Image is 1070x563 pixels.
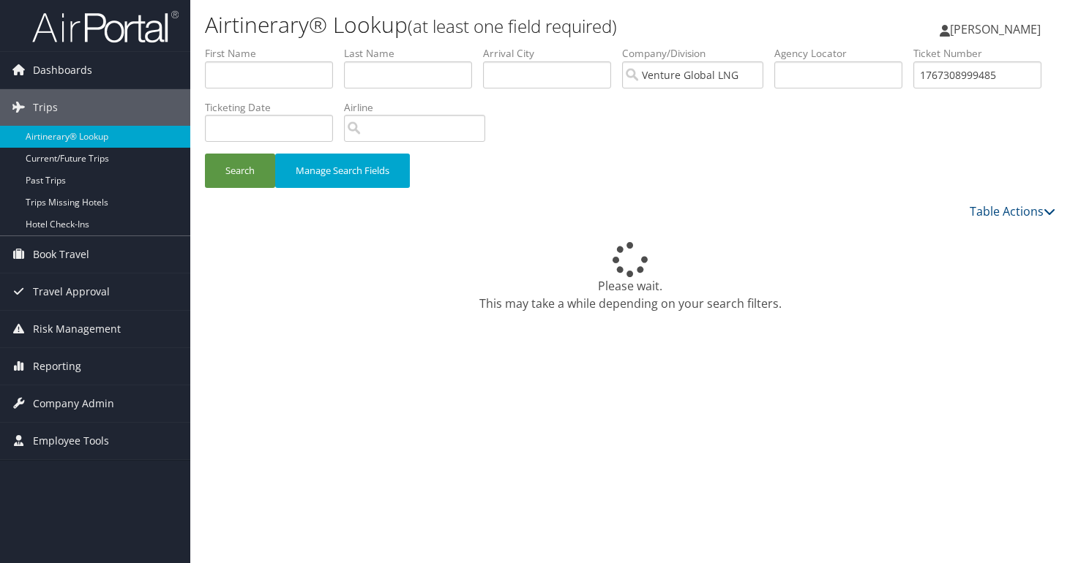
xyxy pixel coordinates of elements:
span: Travel Approval [33,273,110,310]
label: Arrival City [483,46,622,61]
button: Manage Search Fields [275,154,410,188]
span: Employee Tools [33,423,109,459]
label: Ticketing Date [205,100,344,115]
label: First Name [205,46,344,61]
small: (at least one field required) [408,14,617,38]
span: Company Admin [33,385,114,422]
button: Search [205,154,275,188]
a: Table Actions [970,203,1055,219]
img: airportal-logo.png [32,10,179,44]
h1: Airtinerary® Lookup [205,10,772,40]
label: Airline [344,100,496,115]
span: [PERSON_NAME] [950,21,1041,37]
div: Please wait. This may take a while depending on your search filters. [205,242,1055,312]
span: Risk Management [33,311,121,347]
label: Last Name [344,46,483,61]
label: Ticket Number [913,46,1052,61]
span: Reporting [33,348,81,385]
a: [PERSON_NAME] [940,7,1055,51]
span: Trips [33,89,58,126]
label: Company/Division [622,46,774,61]
label: Agency Locator [774,46,913,61]
span: Dashboards [33,52,92,88]
span: Book Travel [33,236,89,273]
